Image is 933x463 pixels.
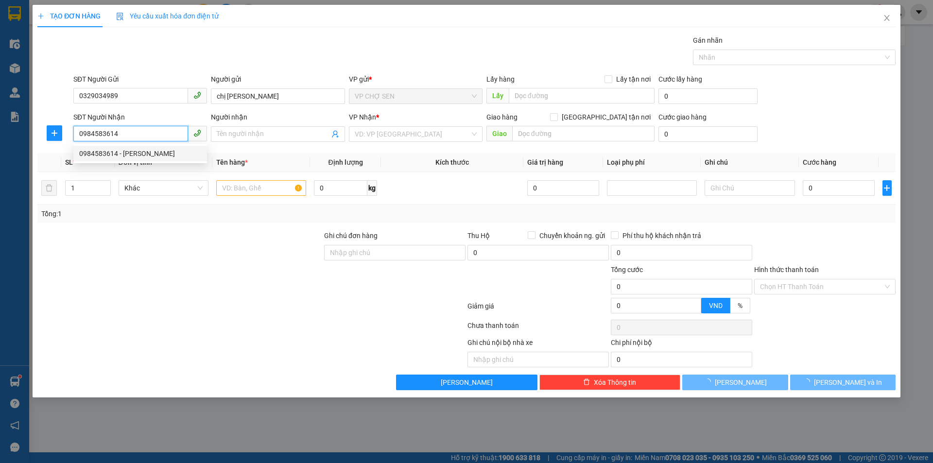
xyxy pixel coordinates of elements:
span: [GEOGRAPHIC_DATA] tận nơi [558,112,655,122]
button: [PERSON_NAME] [682,375,788,390]
span: phone [193,129,201,137]
span: Định lượng [328,158,363,166]
span: user-add [331,130,339,138]
div: 0984583614 - [PERSON_NAME] [79,148,201,159]
span: kg [367,180,377,196]
span: loading [803,378,814,385]
label: Cước lấy hàng [658,75,702,83]
button: delete [41,180,57,196]
span: Tổng cước [611,266,643,274]
span: Chuyển khoản ng. gửi [536,230,609,241]
input: Dọc đường [509,88,655,103]
div: 0984583614 - HẢI [73,146,207,161]
div: Tổng: 1 [41,208,360,219]
span: Xóa Thông tin [594,377,636,388]
div: Giảm giá [466,301,610,318]
span: Giá trị hàng [527,158,563,166]
span: Tên hàng [216,158,248,166]
input: Dọc đường [512,126,655,141]
span: Giao hàng [486,113,518,121]
button: [PERSON_NAME] [396,375,537,390]
span: Kích thước [435,158,469,166]
span: TẠO ĐƠN HÀNG [37,12,101,20]
span: plus [883,184,891,192]
span: Lấy [486,88,509,103]
span: Thu Hộ [467,232,490,240]
th: Loại phụ phí [603,153,701,172]
div: SĐT Người Nhận [73,112,207,122]
label: Cước giao hàng [658,113,707,121]
span: phone [193,91,201,99]
button: [PERSON_NAME] và In [790,375,896,390]
span: % [738,302,743,309]
span: Giao [486,126,512,141]
div: SĐT Người Gửi [73,74,207,85]
span: [GEOGRAPHIC_DATA], [GEOGRAPHIC_DATA] ↔ [GEOGRAPHIC_DATA] [16,41,87,74]
button: plus [882,180,892,196]
span: VP Nhận [349,113,376,121]
input: Cước lấy hàng [658,88,758,104]
span: VND [709,302,723,309]
span: Lấy tận nơi [612,74,655,85]
div: Người nhận [211,112,345,122]
span: [PERSON_NAME] và In [814,377,882,388]
span: close [883,14,891,22]
span: [PERSON_NAME] [715,377,767,388]
img: logo [5,52,14,101]
span: Lấy hàng [486,75,515,83]
div: Ghi chú nội bộ nhà xe [467,337,609,352]
input: Cước giao hàng [658,126,758,142]
span: Khác [124,181,203,195]
div: Chi phí nội bộ [611,337,752,352]
div: VP gửi [349,74,483,85]
div: Người gửi [211,74,345,85]
span: delete [583,378,590,386]
label: Gán nhãn [693,36,723,44]
button: Close [873,5,900,32]
span: VP CHỢ SEN [355,89,477,103]
span: loading [704,378,715,385]
span: Phí thu hộ khách nhận trả [619,230,705,241]
span: Yêu cầu xuất hóa đơn điện tử [116,12,219,20]
label: Ghi chú đơn hàng [324,232,378,240]
label: Hình thức thanh toán [754,266,819,274]
button: plus [47,125,62,141]
span: [PERSON_NAME] [441,377,493,388]
input: VD: Bàn, Ghế [216,180,306,196]
img: icon [116,13,124,20]
div: Chưa thanh toán [466,320,610,337]
input: Ghi chú đơn hàng [324,245,466,260]
th: Ghi chú [701,153,798,172]
span: plus [47,129,62,137]
button: deleteXóa Thông tin [539,375,681,390]
span: plus [37,13,44,19]
span: SL [65,158,73,166]
input: Nhập ghi chú [467,352,609,367]
span: Cước hàng [803,158,836,166]
strong: CHUYỂN PHÁT NHANH AN PHÚ QUÝ [17,8,86,39]
input: Ghi Chú [705,180,795,196]
input: 0 [527,180,600,196]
